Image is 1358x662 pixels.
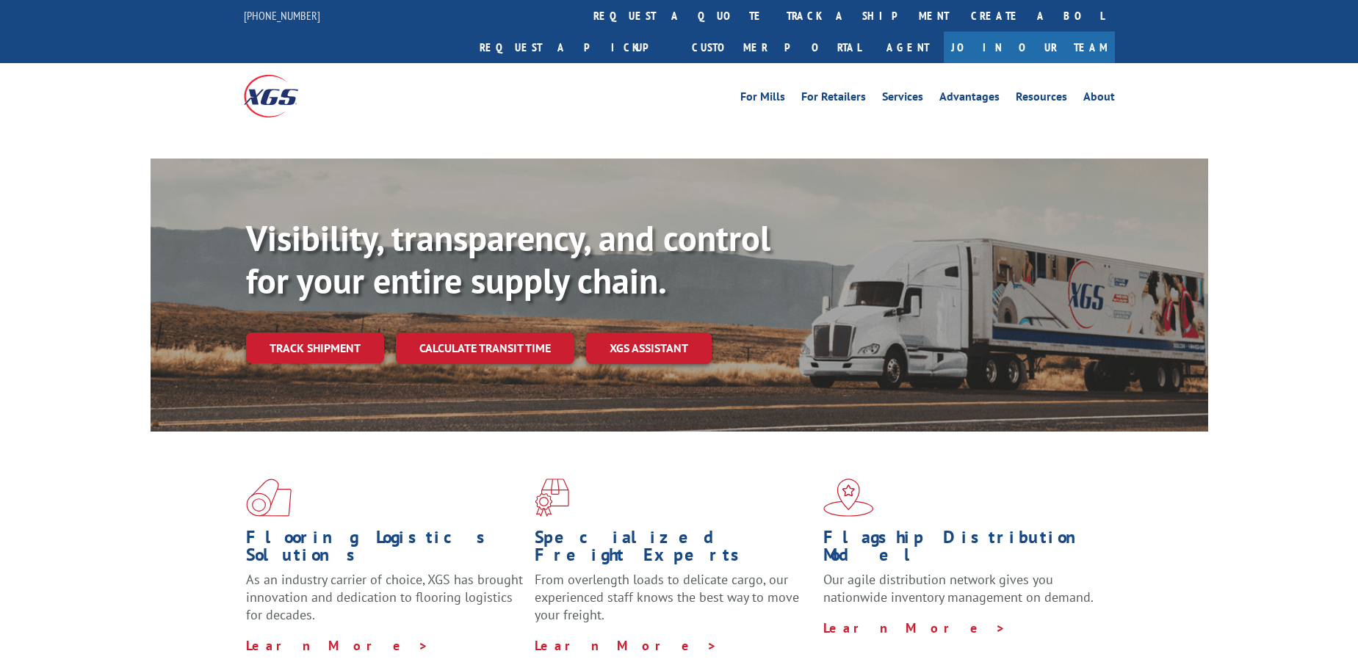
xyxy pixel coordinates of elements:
[740,91,785,107] a: For Mills
[244,8,320,23] a: [PHONE_NUMBER]
[246,528,524,571] h1: Flooring Logistics Solutions
[823,571,1094,605] span: Our agile distribution network gives you nationwide inventory management on demand.
[246,332,384,363] a: Track shipment
[535,479,569,517] img: xgs-icon-focused-on-flooring-red
[823,479,874,517] img: xgs-icon-flagship-distribution-model-red
[396,332,574,364] a: Calculate transit time
[246,571,523,623] span: As an industry carrier of choice, XGS has brought innovation and dedication to flooring logistics...
[246,479,292,517] img: xgs-icon-total-supply-chain-intelligence-red
[823,528,1101,571] h1: Flagship Distribution Model
[823,619,1006,636] a: Learn More >
[801,91,866,107] a: For Retailers
[1083,91,1115,107] a: About
[944,32,1115,63] a: Join Our Team
[246,637,429,654] a: Learn More >
[246,215,770,303] b: Visibility, transparency, and control for your entire supply chain.
[586,332,712,364] a: XGS ASSISTANT
[681,32,872,63] a: Customer Portal
[535,637,718,654] a: Learn More >
[535,571,812,636] p: From overlength loads to delicate cargo, our experienced staff knows the best way to move your fr...
[535,528,812,571] h1: Specialized Freight Experts
[872,32,944,63] a: Agent
[882,91,923,107] a: Services
[1016,91,1067,107] a: Resources
[469,32,681,63] a: Request a pickup
[939,91,1000,107] a: Advantages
